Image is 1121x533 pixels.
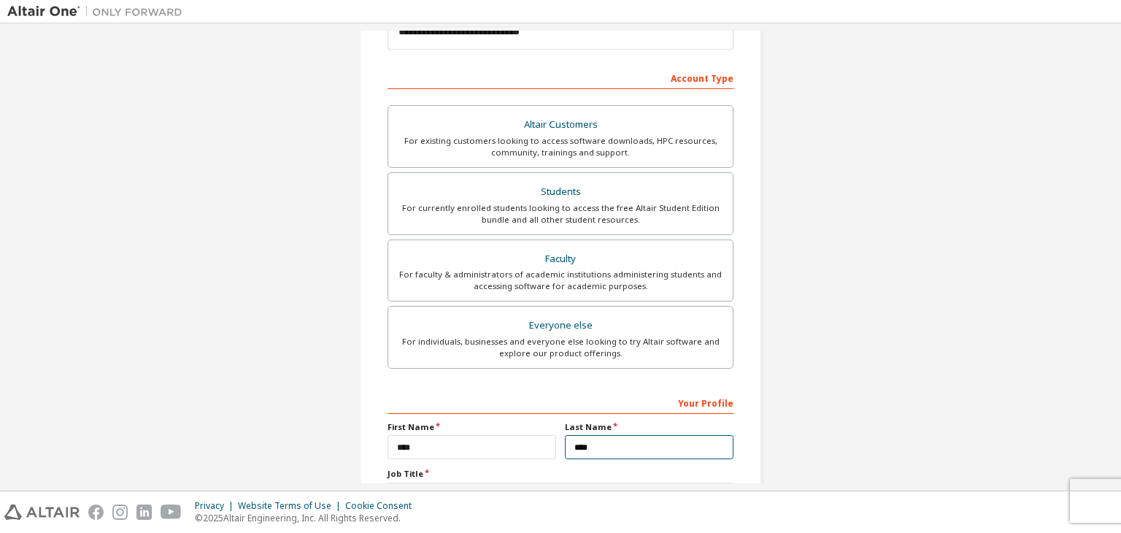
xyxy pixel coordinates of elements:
[388,66,733,89] div: Account Type
[397,135,724,158] div: For existing customers looking to access software downloads, HPC resources, community, trainings ...
[565,421,733,433] label: Last Name
[136,505,152,520] img: linkedin.svg
[388,468,733,480] label: Job Title
[397,336,724,359] div: For individuals, businesses and everyone else looking to try Altair software and explore our prod...
[238,500,345,512] div: Website Terms of Use
[195,500,238,512] div: Privacy
[161,505,182,520] img: youtube.svg
[4,505,80,520] img: altair_logo.svg
[388,391,733,414] div: Your Profile
[195,512,420,524] p: © 2025 Altair Engineering, Inc. All Rights Reserved.
[345,500,420,512] div: Cookie Consent
[397,115,724,135] div: Altair Customers
[397,249,724,269] div: Faculty
[397,182,724,202] div: Students
[397,269,724,292] div: For faculty & administrators of academic institutions administering students and accessing softwa...
[88,505,104,520] img: facebook.svg
[388,421,556,433] label: First Name
[7,4,190,19] img: Altair One
[397,202,724,226] div: For currently enrolled students looking to access the free Altair Student Edition bundle and all ...
[397,315,724,336] div: Everyone else
[112,505,128,520] img: instagram.svg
